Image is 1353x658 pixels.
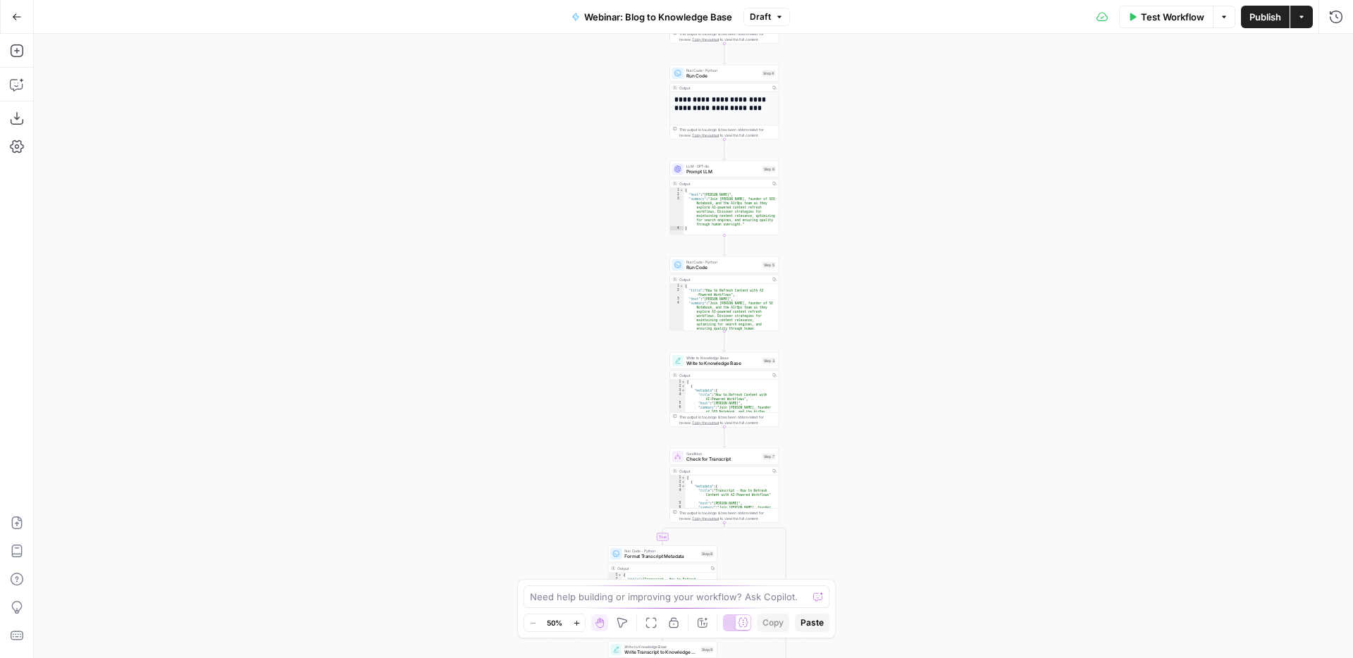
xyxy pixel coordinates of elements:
div: 3 [670,297,684,301]
span: Write to Knowledge Base [624,644,698,650]
button: Paste [795,614,829,632]
span: Toggle code folding, rows 1 through 4 [679,188,684,192]
div: 1 [608,573,622,577]
div: 6 [670,405,686,443]
div: 2 [670,192,684,197]
div: 5 [670,401,686,405]
div: Step 3 [762,358,776,364]
div: This output is too large & has been abbreviated for review. to view the full content. [679,127,776,138]
span: Toggle code folding, rows 3 through 14 [681,484,686,488]
span: Run Code [686,73,760,80]
button: Test Workflow [1119,6,1213,28]
g: Edge from step_6 to step_5 [723,235,725,256]
span: Format Transcript Metadata [624,553,698,560]
div: Step 4 [762,70,776,77]
span: Toggle code folding, rows 1 through 16 [681,476,686,480]
g: Edge from step_1 to step_4 [723,44,725,64]
div: Output [617,566,706,571]
span: Webinar: Blog to Knowledge Base [584,10,732,24]
g: Edge from step_3 to step_7 [723,427,725,447]
div: This output is too large & has been abbreviated for review. to view the full content. [679,414,776,426]
div: Output [679,373,768,378]
span: Draft [750,11,771,23]
span: Run Code · Python [686,259,760,265]
span: Check for Transcript [686,456,760,463]
span: Copy [762,616,784,629]
div: 1 [670,188,684,192]
div: 1 [670,476,686,480]
span: LLM · GPT-4o [686,163,760,169]
span: Copy the output [692,421,719,425]
div: Output [679,277,768,283]
div: 3 [670,484,686,488]
span: Write to Knowledge Base [686,355,760,361]
span: Condition [686,451,760,457]
span: Toggle code folding, rows 2 through 15 [681,384,686,388]
div: Step 6 [762,166,776,173]
div: 4 [670,226,684,230]
span: Copy the output [692,37,719,42]
div: Write to Knowledge BaseWrite to Knowledge BaseStep 3Output[ { "metadata":{ "title":"How to Refres... [669,352,779,427]
button: Publish [1241,6,1290,28]
div: 2 [608,577,622,585]
span: Toggle code folding, rows 1 through 5 [679,284,684,288]
span: Test Workflow [1141,10,1204,24]
div: 2 [670,288,684,297]
span: Toggle code folding, rows 1 through 16 [681,380,686,384]
span: Toggle code folding, rows 2 through 15 [681,480,686,484]
g: Edge from step_8 to step_9 [662,620,664,640]
span: Run Code · Python [624,548,698,554]
div: Run Code · PythonRun CodeStep 5Output{ "title":"How to Refresh Content with AI -Powered Workflows... [669,256,779,331]
div: 2 [670,384,686,388]
div: 1 [670,380,686,384]
div: 3 [670,388,686,392]
div: LLM · GPT-4oPrompt LLMStep 6Output{ "host":"[PERSON_NAME]", "summary":"Join [PERSON_NAME], founde... [669,161,779,235]
g: Edge from step_7 to step_8 [662,523,724,545]
div: Run Code · PythonFormat Transcript MetadataStep 8Output{ "title":"Transcript - How to Refresh Con... [608,545,717,620]
div: This output is too large & has been abbreviated for review. to view the full content. [679,31,776,42]
div: Output [679,181,768,187]
button: Draft [743,8,790,26]
span: Write to Knowledge Base [686,360,760,367]
div: Step 7 [762,454,776,460]
span: Run Code [686,264,760,271]
div: Output [679,468,768,474]
div: 3 [670,197,684,226]
div: Step 8 [700,551,714,557]
span: Toggle code folding, rows 1 through 5 [618,573,622,577]
span: 50% [547,617,562,628]
span: Paste [801,616,824,629]
div: 1 [670,284,684,288]
button: Webinar: Blog to Knowledge Base [563,6,741,28]
div: 4 [670,392,686,401]
span: Copy the output [692,516,719,521]
span: Write Transcript to Knowledge Base [624,649,698,656]
div: Step 9 [700,647,714,653]
span: Toggle code folding, rows 3 through 14 [681,388,686,392]
span: Copy the output [692,133,719,137]
div: 6 [670,505,686,543]
div: This output is too large & has been abbreviated for review. to view the full content. [679,510,776,521]
div: Output [679,85,768,91]
g: Edge from step_5 to step_3 [723,331,725,352]
span: Run Code · Python [686,68,760,73]
button: Copy [757,614,789,632]
div: 4 [670,488,686,501]
span: Prompt LLM [686,168,760,175]
div: ConditionCheck for TranscriptStep 7Output[ { "metadata":{ "title":"Transcript - How to Refresh Co... [669,448,779,523]
div: 4 [670,301,684,335]
div: Step 5 [762,262,776,268]
g: Edge from step_4 to step_6 [723,139,725,160]
span: Publish [1249,10,1281,24]
div: 5 [670,501,686,505]
div: 2 [670,480,686,484]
